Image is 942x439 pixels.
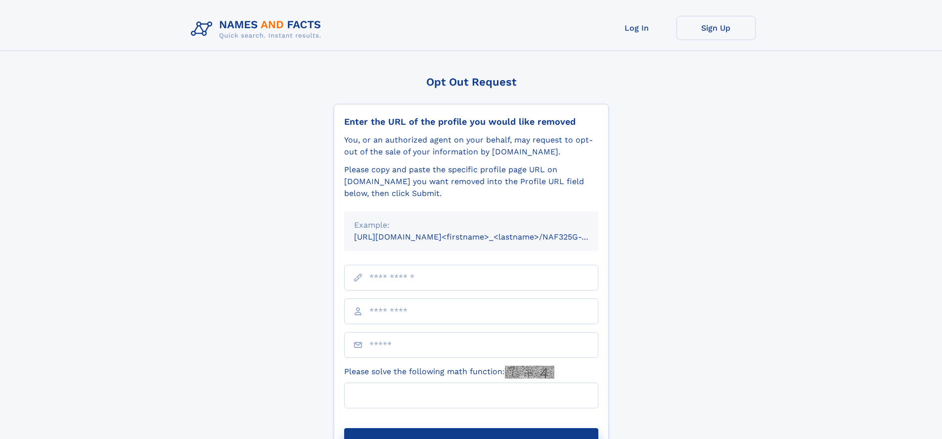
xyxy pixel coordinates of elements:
[597,16,676,40] a: Log In
[676,16,756,40] a: Sign Up
[344,164,598,199] div: Please copy and paste the specific profile page URL on [DOMAIN_NAME] you want removed into the Pr...
[354,219,588,231] div: Example:
[344,116,598,127] div: Enter the URL of the profile you would like removed
[334,76,609,88] div: Opt Out Request
[344,366,554,379] label: Please solve the following math function:
[354,232,617,242] small: [URL][DOMAIN_NAME]<firstname>_<lastname>/NAF325G-xxxxxxxx
[344,134,598,158] div: You, or an authorized agent on your behalf, may request to opt-out of the sale of your informatio...
[187,16,329,43] img: Logo Names and Facts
